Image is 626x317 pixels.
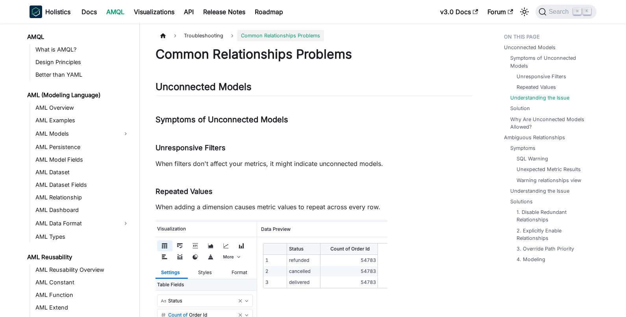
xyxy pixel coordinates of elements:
[517,155,548,162] a: SQL Warning
[25,31,133,42] a: AMQL
[33,102,133,113] a: AML Overview
[510,187,569,195] a: Understanding the Issue
[510,54,589,69] a: Symptoms of Unconnected Models
[33,154,133,165] a: AML Model Fields
[33,264,133,275] a: AML Reusability Overview
[156,30,472,41] nav: Breadcrumbs
[33,69,133,80] a: Better than YAML
[156,202,472,212] p: When adding a dimension causes metric values to repeat across every row.
[535,5,596,19] button: Search (Command+K)
[517,208,585,223] a: 1. Disable Redundant Relationships
[33,127,119,140] a: AML Models
[198,6,250,18] a: Release Notes
[45,7,70,17] b: Holistics
[33,44,133,55] a: What is AMQL?
[33,167,133,178] a: AML Dataset
[180,30,227,41] span: Troubleshooting
[510,105,530,112] a: Solution
[33,217,119,230] a: AML Data Format
[573,8,581,15] kbd: ⌘
[22,24,140,317] nav: Docs sidebar
[518,6,531,18] button: Switch between dark and light mode (currently light mode)
[583,8,591,15] kbd: K
[517,227,585,242] a: 2. Explicitly Enable Relationships
[33,57,133,68] a: Design Principles
[483,6,518,18] a: Forum
[517,73,566,80] a: Unresponsive Filters
[156,81,472,96] h2: Unconnected Models
[33,231,133,242] a: AML Types
[517,245,574,252] a: 3. Override Path Priority
[156,46,472,62] h1: Common Relationships Problems
[510,116,589,131] a: Why Are Unconnected Models Allowed?
[504,134,565,141] a: Ambiguous Relationships
[119,217,133,230] button: Expand sidebar category 'AML Data Format'
[30,6,42,18] img: Holistics
[33,277,133,288] a: AML Constant
[179,6,198,18] a: API
[156,144,472,153] h4: Unresponsive Filters
[156,115,472,125] h3: Symptoms of Unconnected Models
[517,83,556,91] a: Repeated Values
[129,6,179,18] a: Visualizations
[33,205,133,216] a: AML Dashboard
[250,6,288,18] a: Roadmap
[33,115,133,126] a: AML Examples
[77,6,102,18] a: Docs
[33,289,133,300] a: AML Function
[510,198,533,205] a: Solutions
[30,6,70,18] a: HolisticsHolistics
[156,159,472,168] p: When filters don't affect your metrics, it might indicate unconnected models.
[237,30,324,41] span: Common Relationships Problems
[25,90,133,101] a: AML (Modeling Language)
[517,177,581,184] a: Warning relationships view
[504,44,556,51] a: Unconnected Models
[33,302,133,313] a: AML Extend
[517,256,545,263] a: 4. Modeling
[517,166,581,173] a: Unexpected Metric Results
[102,6,129,18] a: AMQL
[435,6,483,18] a: v3.0 Docs
[33,179,133,190] a: AML Dataset Fields
[25,252,133,263] a: AML Reusability
[119,127,133,140] button: Expand sidebar category 'AML Models'
[33,192,133,203] a: AML Relationship
[510,94,569,101] a: Understanding the Issue
[156,30,170,41] a: Home page
[33,142,133,153] a: AML Persistence
[546,8,574,15] span: Search
[510,144,535,152] a: Symptoms
[156,187,472,196] h4: Repeated Values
